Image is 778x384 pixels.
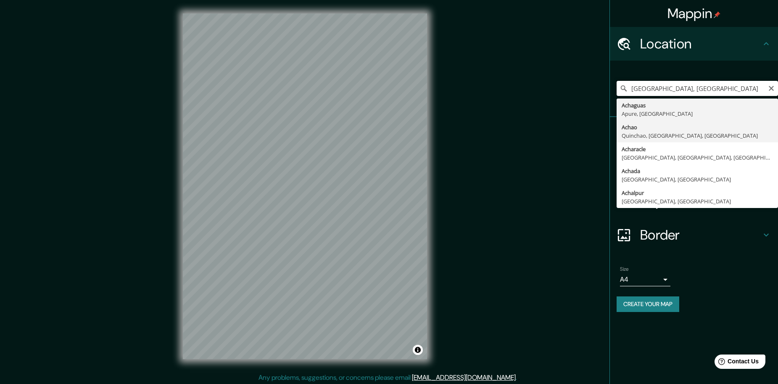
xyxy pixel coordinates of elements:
h4: Layout [640,193,761,210]
label: Size [620,266,629,273]
div: Acharacle [622,145,773,153]
div: [GEOGRAPHIC_DATA], [GEOGRAPHIC_DATA], [GEOGRAPHIC_DATA] [622,153,773,162]
h4: Location [640,35,761,52]
p: Any problems, suggestions, or concerns please email . [258,373,517,383]
input: Pick your city or area [617,81,778,96]
div: Border [610,218,778,252]
div: Layout [610,184,778,218]
button: Toggle attribution [413,345,423,355]
div: . [517,373,518,383]
div: Achada [622,167,773,175]
div: Apure, [GEOGRAPHIC_DATA] [622,109,773,118]
div: Style [610,151,778,184]
canvas: Map [183,13,427,359]
div: Achalpur [622,189,773,197]
img: pin-icon.png [714,11,720,18]
div: Quinchao, [GEOGRAPHIC_DATA], [GEOGRAPHIC_DATA] [622,131,773,140]
button: Create your map [617,296,679,312]
div: [GEOGRAPHIC_DATA], [GEOGRAPHIC_DATA] [622,197,773,205]
iframe: Help widget launcher [703,351,769,375]
div: Achao [622,123,773,131]
div: . [518,373,520,383]
button: Clear [768,84,775,92]
h4: Border [640,227,761,243]
div: [GEOGRAPHIC_DATA], [GEOGRAPHIC_DATA] [622,175,773,184]
div: Achaguas [622,101,773,109]
div: A4 [620,273,670,286]
h4: Mappin [667,5,721,22]
div: Location [610,27,778,61]
a: [EMAIL_ADDRESS][DOMAIN_NAME] [412,373,516,382]
div: Pins [610,117,778,151]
